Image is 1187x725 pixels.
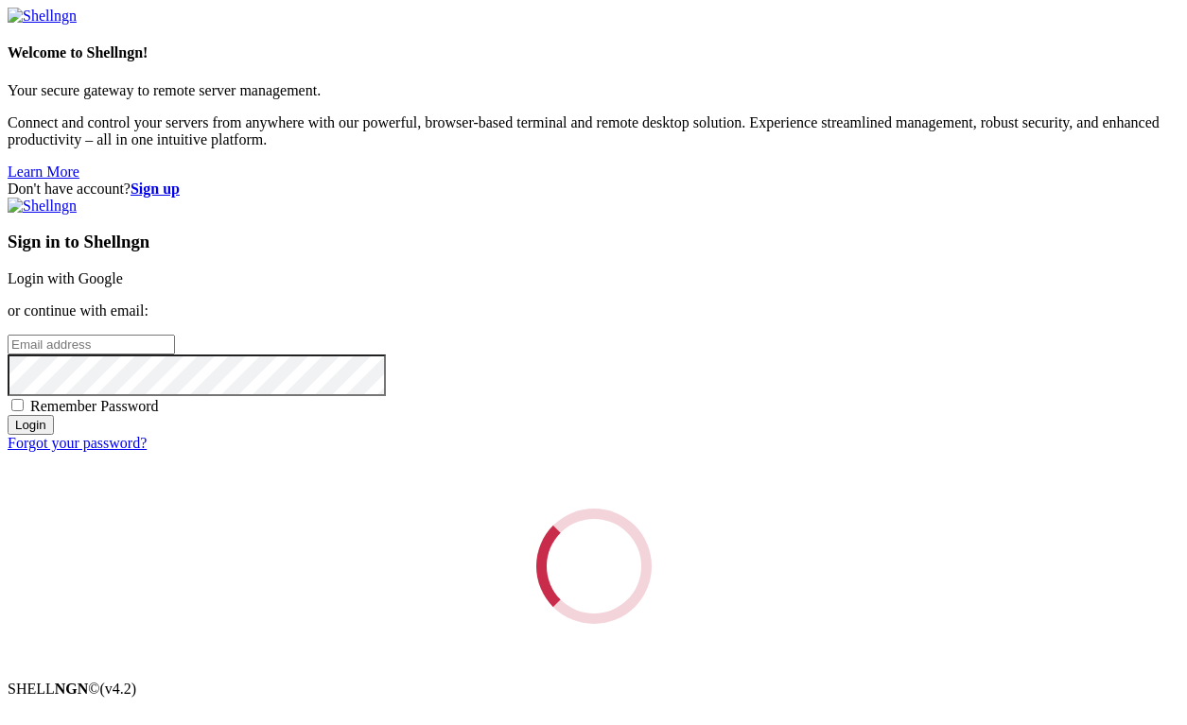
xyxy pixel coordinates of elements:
p: Connect and control your servers from anywhere with our powerful, browser-based terminal and remo... [8,114,1179,148]
a: Learn More [8,164,79,180]
input: Email address [8,335,175,354]
a: Forgot your password? [8,435,147,451]
input: Remember Password [11,399,24,411]
a: Sign up [131,181,180,197]
span: 4.2.0 [100,681,137,697]
p: Your secure gateway to remote server management. [8,82,1179,99]
b: NGN [55,681,89,697]
img: Shellngn [8,8,77,25]
a: Login with Google [8,270,123,286]
p: or continue with email: [8,302,1179,319]
div: Loading... [531,503,656,629]
h3: Sign in to Shellngn [8,232,1179,252]
span: Remember Password [30,398,159,414]
input: Login [8,415,54,435]
h4: Welcome to Shellngn! [8,44,1179,61]
img: Shellngn [8,198,77,215]
div: Don't have account? [8,181,1179,198]
span: SHELL © [8,681,136,697]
